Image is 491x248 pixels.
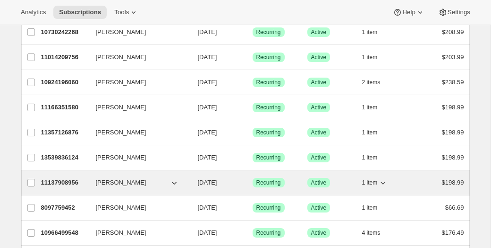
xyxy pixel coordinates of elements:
div: 13539836124[PERSON_NAME][DATE]SuccessRecurringSuccessActive1 item$198.99 [41,151,464,164]
span: [PERSON_NAME] [96,53,146,62]
button: 1 item [362,126,388,139]
p: 8097759452 [41,203,88,213]
span: $176.49 [442,229,464,236]
span: $238.59 [442,79,464,86]
p: 13539836124 [41,153,88,162]
button: [PERSON_NAME] [90,75,185,90]
span: Analytics [21,9,46,16]
span: Recurring [256,104,281,111]
button: Settings [432,6,476,19]
span: $208.99 [442,28,464,35]
span: $198.99 [442,104,464,111]
span: Recurring [256,154,281,161]
button: [PERSON_NAME] [90,150,185,165]
span: [DATE] [198,154,217,161]
span: [DATE] [198,204,217,211]
p: 11166351580 [41,103,88,112]
span: [DATE] [198,79,217,86]
span: [DATE] [198,129,217,136]
span: [PERSON_NAME] [96,228,146,238]
span: [PERSON_NAME] [96,103,146,112]
span: [DATE] [198,53,217,61]
span: Active [311,79,327,86]
button: [PERSON_NAME] [90,175,185,190]
span: $198.99 [442,129,464,136]
span: Recurring [256,28,281,36]
span: Help [402,9,415,16]
span: $198.99 [442,179,464,186]
button: 1 item [362,26,388,39]
button: 1 item [362,101,388,114]
span: [PERSON_NAME] [96,78,146,87]
span: Recurring [256,129,281,136]
span: 1 item [362,104,378,111]
button: Subscriptions [53,6,107,19]
div: 11357126876[PERSON_NAME][DATE]SuccessRecurringSuccessActive1 item$198.99 [41,126,464,139]
div: 11137908956[PERSON_NAME][DATE]SuccessRecurringSuccessActive1 item$198.99 [41,176,464,189]
span: Subscriptions [59,9,101,16]
span: 1 item [362,154,378,161]
span: [PERSON_NAME] [96,178,146,187]
span: Settings [448,9,470,16]
span: 2 items [362,79,381,86]
button: [PERSON_NAME] [90,200,185,215]
span: [DATE] [198,104,217,111]
span: Recurring [256,229,281,237]
span: Active [311,204,327,212]
div: 10924196060[PERSON_NAME][DATE]SuccessRecurringSuccessActive2 items$238.59 [41,76,464,89]
span: [DATE] [198,179,217,186]
button: [PERSON_NAME] [90,125,185,140]
div: 10730242268[PERSON_NAME][DATE]SuccessRecurringSuccessActive1 item$208.99 [41,26,464,39]
span: [DATE] [198,28,217,35]
button: 1 item [362,201,388,214]
button: [PERSON_NAME] [90,100,185,115]
div: 11014209756[PERSON_NAME][DATE]SuccessRecurringSuccessActive1 item$203.99 [41,51,464,64]
span: $66.69 [445,204,464,211]
span: 1 item [362,53,378,61]
button: Tools [109,6,144,19]
span: Active [311,129,327,136]
span: Active [311,154,327,161]
button: [PERSON_NAME] [90,25,185,40]
p: 11014209756 [41,53,88,62]
span: Active [311,53,327,61]
div: 8097759452[PERSON_NAME][DATE]SuccessRecurringSuccessActive1 item$66.69 [41,201,464,214]
span: [PERSON_NAME] [96,27,146,37]
div: 11166351580[PERSON_NAME][DATE]SuccessRecurringSuccessActive1 item$198.99 [41,101,464,114]
span: Tools [114,9,129,16]
span: $203.99 [442,53,464,61]
p: 11137908956 [41,178,88,187]
span: [DATE] [198,229,217,236]
button: Help [387,6,430,19]
span: 1 item [362,204,378,212]
span: Active [311,229,327,237]
button: 1 item [362,151,388,164]
span: Active [311,28,327,36]
span: Recurring [256,204,281,212]
span: 1 item [362,129,378,136]
p: 10966499548 [41,228,88,238]
button: [PERSON_NAME] [90,225,185,240]
button: 4 items [362,226,391,239]
span: $198.99 [442,154,464,161]
span: 1 item [362,28,378,36]
span: Recurring [256,179,281,186]
p: 11357126876 [41,128,88,137]
button: Analytics [15,6,51,19]
p: 10730242268 [41,27,88,37]
span: Active [311,104,327,111]
button: [PERSON_NAME] [90,50,185,65]
span: Active [311,179,327,186]
span: Recurring [256,79,281,86]
div: 10966499548[PERSON_NAME][DATE]SuccessRecurringSuccessActive4 items$176.49 [41,226,464,239]
button: 1 item [362,176,388,189]
span: [PERSON_NAME] [96,203,146,213]
button: 1 item [362,51,388,64]
span: Recurring [256,53,281,61]
button: 2 items [362,76,391,89]
span: 1 item [362,179,378,186]
span: [PERSON_NAME] [96,128,146,137]
p: 10924196060 [41,78,88,87]
span: 4 items [362,229,381,237]
span: [PERSON_NAME] [96,153,146,162]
